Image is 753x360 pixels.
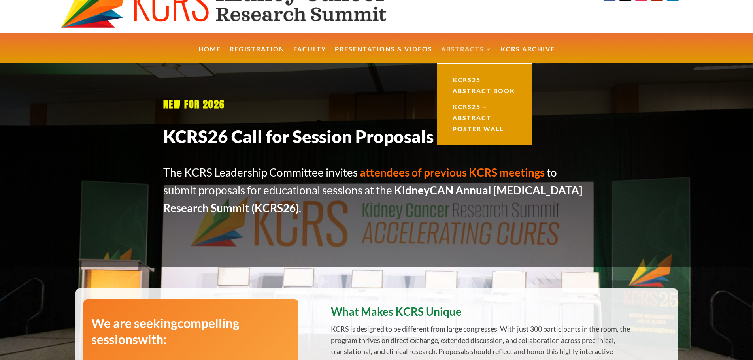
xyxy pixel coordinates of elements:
[163,125,590,152] h1: KCRS26 Call for Session Proposals
[360,166,545,179] strong: attendees of previous KCRS meetings
[293,46,326,63] a: Faculty
[501,46,555,63] a: KCRS Archive
[441,46,492,63] a: Abstracts
[163,95,590,114] p: NEW FOR 2026
[445,99,524,137] a: KCRS25 – Abstract Poster Wall
[91,315,291,352] h3: We are seeking with:
[445,72,524,99] a: KCRS25 Abstract Book
[198,46,221,63] a: Home
[230,46,285,63] a: Registration
[163,183,582,215] strong: KidneyCAN Annual [MEDICAL_DATA] Research Summit (KCRS26)
[335,46,432,63] a: Presentations & Videos
[331,305,462,318] strong: What Makes KCRS Unique
[163,164,590,217] p: The KCRS Leadership Committee invites to submit proposals for educational sessions at the .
